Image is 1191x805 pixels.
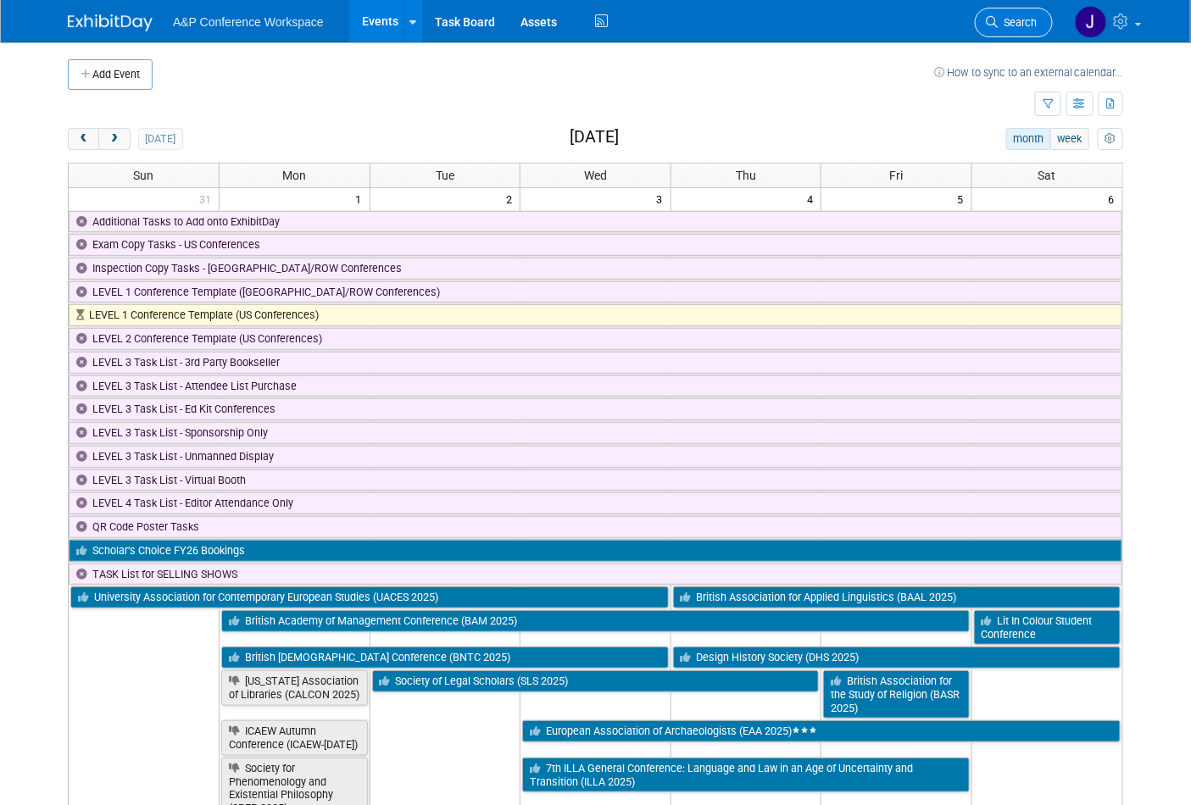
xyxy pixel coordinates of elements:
a: ICAEW Autumn Conference (ICAEW-[DATE]) [221,720,368,755]
a: LEVEL 3 Task List - Sponsorship Only [69,422,1122,444]
a: LEVEL 2 Conference Template (US Conferences) [69,328,1122,350]
img: ExhibitDay [68,14,153,31]
a: LEVEL 3 Task List - Virtual Booth [69,469,1122,491]
img: Jennifer Howell [1075,6,1107,38]
button: Add Event [68,59,153,90]
a: British Association for the Study of Religion (BASR 2025) [823,670,970,719]
a: QR Code Poster Tasks [69,516,1122,538]
a: Scholar’s Choice FY26 Bookings [69,540,1122,562]
a: British Academy of Management Conference (BAM 2025) [221,610,970,632]
a: LEVEL 1 Conference Template (US Conferences) [69,304,1122,326]
a: TASK List for SELLING SHOWS [69,563,1122,586]
span: 6 [1107,188,1122,209]
span: Fri [890,169,904,182]
span: Wed [584,169,607,182]
a: Additional Tasks to Add onto ExhibitDay [69,211,1122,233]
a: Inspection Copy Tasks - [GEOGRAPHIC_DATA]/ROW Conferences [69,258,1122,280]
a: British Association for Applied Linguistics (BAAL 2025) [673,586,1121,608]
button: prev [68,128,99,150]
span: Thu [736,169,756,182]
span: 3 [655,188,671,209]
a: LEVEL 3 Task List - 3rd Party Bookseller [69,352,1122,374]
button: month [1006,128,1051,150]
span: Tue [436,169,454,182]
i: Personalize Calendar [1105,134,1116,145]
span: 4 [805,188,821,209]
a: Exam Copy Tasks - US Conferences [69,234,1122,256]
a: LEVEL 3 Task List - Ed Kit Conferences [69,398,1122,420]
span: Search [998,16,1037,29]
a: [US_STATE] Association of Libraries (CALCON 2025) [221,670,368,705]
a: LEVEL 3 Task List - Unmanned Display [69,446,1122,468]
button: week [1050,128,1089,150]
button: myCustomButton [1098,128,1123,150]
span: 5 [956,188,971,209]
span: Sat [1038,169,1056,182]
a: Lit In Colour Student Conference [974,610,1121,645]
a: LEVEL 4 Task List - Editor Attendance Only [69,492,1122,514]
a: British [DEMOGRAPHIC_DATA] Conference (BNTC 2025) [221,647,669,669]
a: Society of Legal Scholars (SLS 2025) [372,670,820,692]
a: University Association for Contemporary European Studies (UACES 2025) [70,586,669,608]
button: next [98,128,130,150]
h2: [DATE] [570,128,619,147]
span: 1 [354,188,370,209]
a: Search [975,8,1053,37]
span: A&P Conference Workspace [173,15,324,29]
a: European Association of Archaeologists (EAA 2025) [522,720,1121,742]
a: How to sync to an external calendar... [934,66,1123,79]
span: 2 [504,188,520,209]
button: [DATE] [138,128,183,150]
span: Sun [134,169,154,182]
span: Mon [282,169,306,182]
a: LEVEL 1 Conference Template ([GEOGRAPHIC_DATA]/ROW Conferences) [69,281,1122,303]
a: 7th ILLA General Conference: Language and Law in an Age of Uncertainty and Transition (ILLA 2025) [522,758,970,792]
a: LEVEL 3 Task List - Attendee List Purchase [69,375,1122,397]
span: 31 [198,188,219,209]
a: Design History Society (DHS 2025) [673,647,1121,669]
